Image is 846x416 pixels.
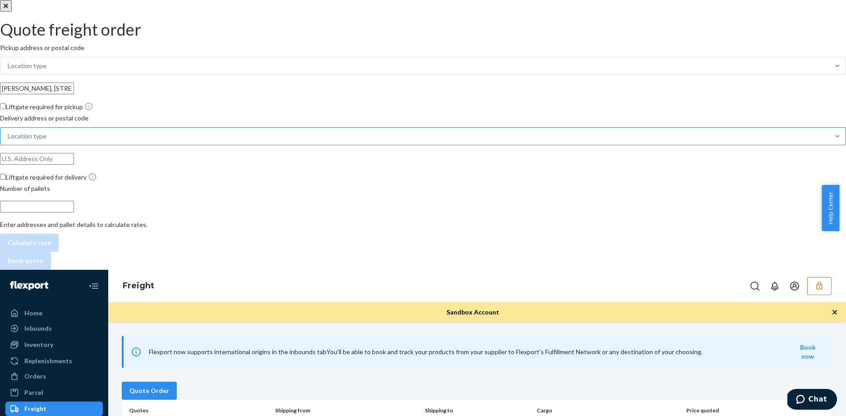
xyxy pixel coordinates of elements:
span: Liftgate required for pickup [6,103,93,111]
span: Liftgate required for delivery [6,173,97,181]
div: Location type [8,132,46,141]
button: Help Center [822,185,839,231]
div: Location type [8,61,46,70]
span: Chat [21,6,40,14]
